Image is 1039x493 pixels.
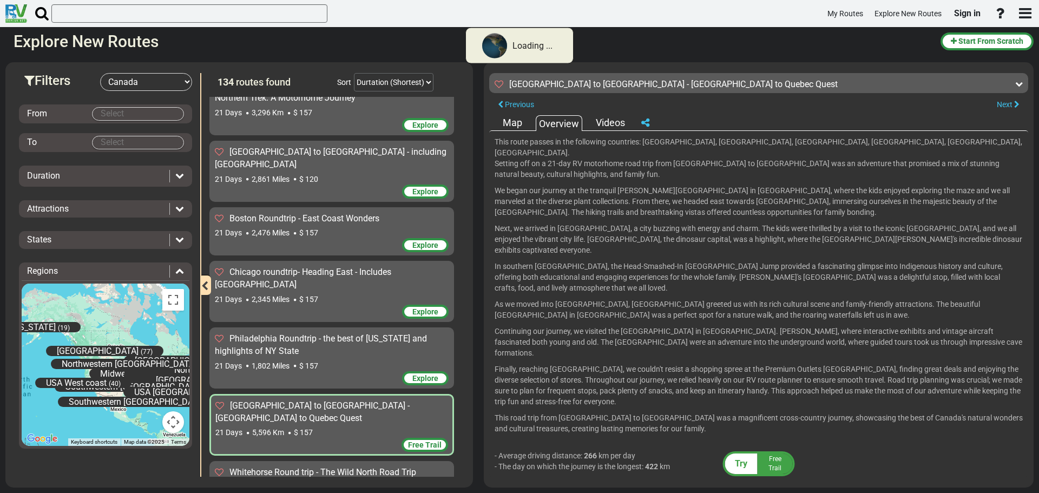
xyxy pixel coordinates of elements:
span: 3,296 Km [252,108,284,117]
p: As we moved into [GEOGRAPHIC_DATA], [GEOGRAPHIC_DATA] greeted us with its rich cultural scene and... [495,299,1023,320]
p: We began our journey at the tranquil [PERSON_NAME][GEOGRAPHIC_DATA] in [GEOGRAPHIC_DATA], where t... [495,185,1023,218]
div: Boston Roundtrip - East Coast Wonders 21 Days 2,476 Miles $ 157 Explore [209,207,454,256]
button: Start From Scratch [941,32,1034,50]
span: 422 [645,462,658,471]
span: [GEOGRAPHIC_DATA] [57,346,139,356]
span: 21 Days [215,108,242,117]
span: [GEOGRAPHIC_DATA] to [GEOGRAPHIC_DATA] - The Great Northern Trek: A Motorhome Journey [215,80,449,103]
span: USA [GEOGRAPHIC_DATA] [134,387,234,397]
span: $ 157 [293,108,312,117]
span: (19) [58,324,70,332]
span: Explore [412,307,438,316]
span: 134 [218,76,234,88]
span: $ 120 [299,175,318,183]
span: - The day on which the journey is the longest: [495,462,643,471]
div: Explore [402,305,449,319]
button: Try FreeTrail [720,451,798,477]
span: (40) [109,380,121,387]
div: Chicago roundtrip- Heading East - Includes [GEOGRAPHIC_DATA] 21 Days 2,345 Miles $ 157 Explore [209,261,454,322]
p: Continuing our journey, we visited the [GEOGRAPHIC_DATA] in [GEOGRAPHIC_DATA]. [PERSON_NAME], whe... [495,326,1023,358]
span: [GEOGRAPHIC_DATA] to [GEOGRAPHIC_DATA] - [GEOGRAPHIC_DATA] to Quebec Quest [215,400,410,423]
button: Next [988,97,1028,112]
div: Overview [536,115,582,131]
span: km [660,462,670,471]
span: Explore New Routes [874,9,942,18]
span: Explore [412,241,438,249]
div: Regions [22,265,189,278]
div: [GEOGRAPHIC_DATA] to [GEOGRAPHIC_DATA] - [GEOGRAPHIC_DATA] to Quebec Quest 21 Days 5,596 Km $ 157... [209,394,454,456]
span: [US_STATE] [11,322,56,332]
span: This route passes in the following countries: [495,137,641,146]
input: Select [93,108,183,120]
a: Sign in [949,2,985,25]
p: In southern [GEOGRAPHIC_DATA], the Head-Smashed-In [GEOGRAPHIC_DATA] Jump provided a fascinating ... [495,261,1023,293]
span: Philadelphia Roundtrip - the best of [US_STATE] and highlights of NY State [215,333,427,356]
span: Boston Roundtrip - East Coast Wonders [229,213,379,224]
span: Sign in [954,8,981,18]
span: Explore [412,374,438,383]
p: This road trip from [GEOGRAPHIC_DATA] to [GEOGRAPHIC_DATA] was a magnificent cross-country journe... [495,412,1023,434]
span: 266 [584,451,597,460]
span: [GEOGRAPHIC_DATA], [GEOGRAPHIC_DATA], [GEOGRAPHIC_DATA], [GEOGRAPHIC_DATA], [GEOGRAPHIC_DATA], [G... [495,137,1022,157]
span: - Average driving distance: [495,451,582,460]
span: 21 Days [215,428,242,437]
button: Keyboard shortcuts [71,438,117,446]
p: Setting off on a 21-day RV motorhome road trip from [GEOGRAPHIC_DATA] to [GEOGRAPHIC_DATA] was an... [495,158,1023,180]
div: Attractions [22,203,189,215]
div: Explore [402,371,449,385]
span: Try [735,458,747,469]
span: km [599,451,609,460]
h2: Explore New Routes [14,32,932,50]
span: 2,861 Miles [252,175,290,183]
span: Explore [412,187,438,196]
p: Next, we arrived in [GEOGRAPHIC_DATA], a city buzzing with energy and charm. The kids were thrill... [495,223,1023,255]
span: Start From Scratch [958,37,1023,45]
span: 1,802 Miles [252,361,290,370]
button: Previous [489,97,543,112]
span: 2,345 Miles [252,295,290,304]
span: Regions [27,266,58,276]
a: Explore New Routes [870,3,946,24]
span: 2,476 Miles [252,228,290,237]
div: [GEOGRAPHIC_DATA] to [GEOGRAPHIC_DATA] - The Great Northern Trek: A Motorhome Journey 21 Days 3,2... [209,74,454,135]
span: Whitehorse Round trip - The Wild North Road Trip [229,467,416,477]
div: Explore [402,238,449,252]
span: USA West coast [46,378,107,388]
div: Duration [22,170,189,182]
span: 21 Days [215,295,242,304]
div: Explore [402,118,449,132]
span: States [27,234,51,245]
span: 21 Days [215,228,242,237]
div: Videos [593,116,628,130]
input: Select [93,136,183,149]
span: per day [610,451,635,460]
span: Next [997,100,1012,109]
span: 21 Days [215,361,242,370]
div: Philadelphia Roundtrip - the best of [US_STATE] and highlights of NY State 21 Days 1,802 Miles $ ... [209,327,454,389]
span: $ 157 [299,295,318,304]
span: [GEOGRAPHIC_DATA] to [GEOGRAPHIC_DATA] - including [GEOGRAPHIC_DATA] [215,147,446,169]
span: Attractions [27,203,69,214]
p: Finally, reaching [GEOGRAPHIC_DATA], we couldn't resist a shopping spree at the Premium Outlets [... [495,364,1023,407]
span: From [27,108,47,119]
span: Free Trail [768,455,781,472]
span: 5,596 Km [252,428,284,437]
button: Toggle fullscreen view [162,289,184,311]
a: My Routes [823,3,868,24]
div: [GEOGRAPHIC_DATA] to [GEOGRAPHIC_DATA] - including [GEOGRAPHIC_DATA] 21 Days 2,861 Miles $ 120 Ex... [209,141,454,202]
div: Loading ... [512,40,553,52]
sapn: [GEOGRAPHIC_DATA] to [GEOGRAPHIC_DATA] - [GEOGRAPHIC_DATA] to Quebec Quest [509,79,838,89]
a: Terms (opens in new tab) [171,439,186,445]
span: Map data ©2025 [124,439,165,445]
span: Previous [505,100,534,109]
div: Explore [402,185,449,199]
span: routes found [236,76,291,88]
span: (77) [141,348,153,356]
span: Duration [27,170,60,181]
span: $ 157 [294,428,313,437]
div: Free Trail [402,438,448,452]
span: My Routes [827,9,863,18]
span: Free Trail [408,441,442,449]
button: Map camera controls [162,411,184,433]
img: Google [24,432,60,446]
